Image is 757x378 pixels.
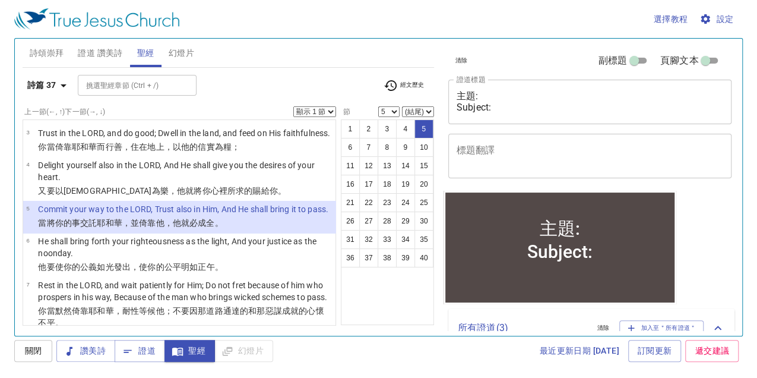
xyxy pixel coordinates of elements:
[56,340,115,362] button: 讚美詩
[628,340,682,362] a: 訂閱更新
[378,138,397,157] button: 8
[341,212,360,231] button: 26
[376,77,432,94] button: 經文歷史
[38,217,328,229] p: 當將你的事
[448,308,734,348] div: 所有證道(3)清除加入至＂所有證道＂
[649,8,693,30] button: 選擇教程
[137,46,154,61] span: 聖經
[23,74,75,96] button: 詩篇 37
[26,161,29,168] span: 4
[181,262,223,272] wh4941: 明如正午
[97,262,223,272] wh6664: 如光
[114,262,223,272] wh216: 發出，使你的公平
[66,344,106,358] span: 讚美詩
[26,237,29,244] span: 6
[359,119,378,138] button: 2
[457,90,724,113] textarea: 主題: Subject:
[215,262,223,272] wh6672: 。
[115,340,165,362] button: 證道
[38,306,324,327] wh6213: 心懷不平
[414,175,433,194] button: 20
[359,212,378,231] button: 27
[396,212,415,231] button: 29
[26,281,29,288] span: 7
[97,218,223,228] wh1556: 耶和華
[252,186,286,196] wh4862: 賜給
[114,142,240,152] wh6213: 善
[24,108,105,115] label: 上一節 (←, ↑) 下一節 (→, ↓)
[156,142,240,152] wh776: 上，以他的信實
[341,156,360,175] button: 11
[38,306,324,327] wh1870: 通達的
[38,305,332,329] p: 你當默然倚靠
[458,321,588,335] p: 所有證道 ( 3 )
[414,119,433,138] button: 5
[540,344,619,358] span: 最近更新日期 [DATE]
[378,230,397,249] button: 33
[359,248,378,267] button: 37
[169,46,194,61] span: 幻燈片
[396,156,415,175] button: 14
[38,306,324,327] wh6743: 和那惡謀
[638,344,672,358] span: 訂閱更新
[341,119,360,138] button: 1
[396,119,415,138] button: 4
[444,191,676,304] iframe: from-child
[72,142,240,152] wh982: 耶和華
[26,205,29,212] span: 5
[38,235,332,259] p: He shall bring forth your righteousness as the light, And your justice as the noonday.
[702,12,733,27] span: 設定
[38,306,324,327] wh3068: ，耐性
[38,279,332,303] p: Rest in the LORD, and wait patiently for Him; Do not fret because of him who prospers in his way,...
[378,193,397,212] button: 23
[378,175,397,194] button: 18
[341,175,360,194] button: 16
[27,78,56,93] b: 詩篇 37
[378,119,397,138] button: 3
[38,306,324,327] wh1826: 耶和華
[414,193,433,212] button: 25
[598,53,626,68] span: 副標題
[414,248,433,267] button: 40
[81,78,173,92] input: Type Bible Reference
[152,186,286,196] wh3068: 為樂
[124,344,156,358] span: 證道
[78,46,122,61] span: 證道 讚美詩
[685,340,739,362] a: 遞交建議
[38,306,324,327] wh2342: 等候他；不要因那道路
[396,175,415,194] button: 19
[147,142,240,152] wh7931: 地
[448,53,475,68] button: 清除
[341,248,360,267] button: 36
[384,78,425,93] span: 經文歷史
[414,156,433,175] button: 15
[654,12,688,27] span: 選擇教程
[341,193,360,212] button: 21
[38,141,330,153] p: 你當倚靠
[378,248,397,267] button: 38
[24,344,43,358] span: 關閉
[38,203,328,215] p: Commit your way to the LORD, Trust also in Him, And He shall bring it to pass.
[359,230,378,249] button: 32
[414,212,433,231] button: 30
[695,344,729,358] span: 遞交建議
[359,175,378,194] button: 17
[341,230,360,249] button: 31
[660,53,699,68] span: 頁腳文本
[14,8,179,30] img: True Jesus Church
[597,323,610,333] span: 清除
[64,262,223,272] wh3318: 你的公義
[270,186,286,196] wh5414: 你。
[38,185,332,197] p: 又要以[DEMOGRAPHIC_DATA]
[535,340,624,362] a: 最近更新日期 [DATE]
[30,46,64,61] span: 詩頌崇拜
[14,340,52,362] button: 關閉
[38,159,332,183] p: Delight yourself also in the LORD, And He shall give you the desires of your heart.
[38,306,324,327] wh4209: 成就的
[55,318,64,327] wh2734: 。
[38,261,332,273] p: 他要使
[378,156,397,175] button: 13
[219,186,286,196] wh3820: 裡所求的
[174,344,205,358] span: 聖經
